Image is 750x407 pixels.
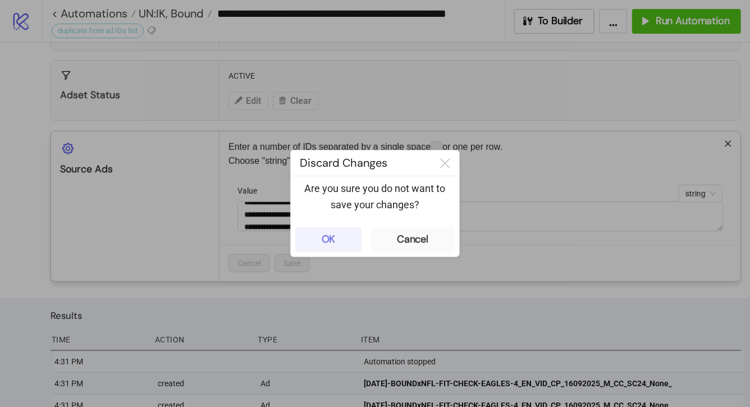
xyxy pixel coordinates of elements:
[291,150,431,176] div: Discard Changes
[371,227,455,252] button: Cancel
[397,233,428,246] div: Cancel
[322,233,336,246] div: OK
[300,181,450,213] p: Are you sure you do not want to save your changes?
[295,227,362,252] button: OK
